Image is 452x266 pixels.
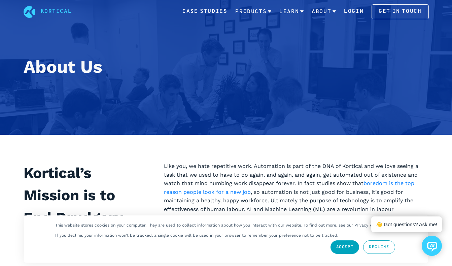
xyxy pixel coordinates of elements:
[344,7,363,16] a: Login
[41,7,72,16] a: Kortical
[331,240,359,254] a: Accept
[164,162,429,231] p: Like you, we hate repetitive work. Automation is part of the DNA of Kortical and we love seeing a...
[372,4,428,19] a: Get in touch
[55,223,382,228] p: This website stores cookies on your computer. They are used to collect information about how you ...
[55,233,338,238] p: If you decline, your information won’t be tracked, a single cookie will be used in your browser t...
[182,7,227,16] a: Case Studies
[235,3,271,21] a: Products
[24,162,148,229] h2: Kortical’s Mission is to End Drudgery
[164,180,414,195] a: boredom is the top reason people look for a new job
[24,54,429,80] h1: About Us
[363,240,395,254] a: Decline
[279,3,304,21] a: Learn
[312,3,336,21] a: About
